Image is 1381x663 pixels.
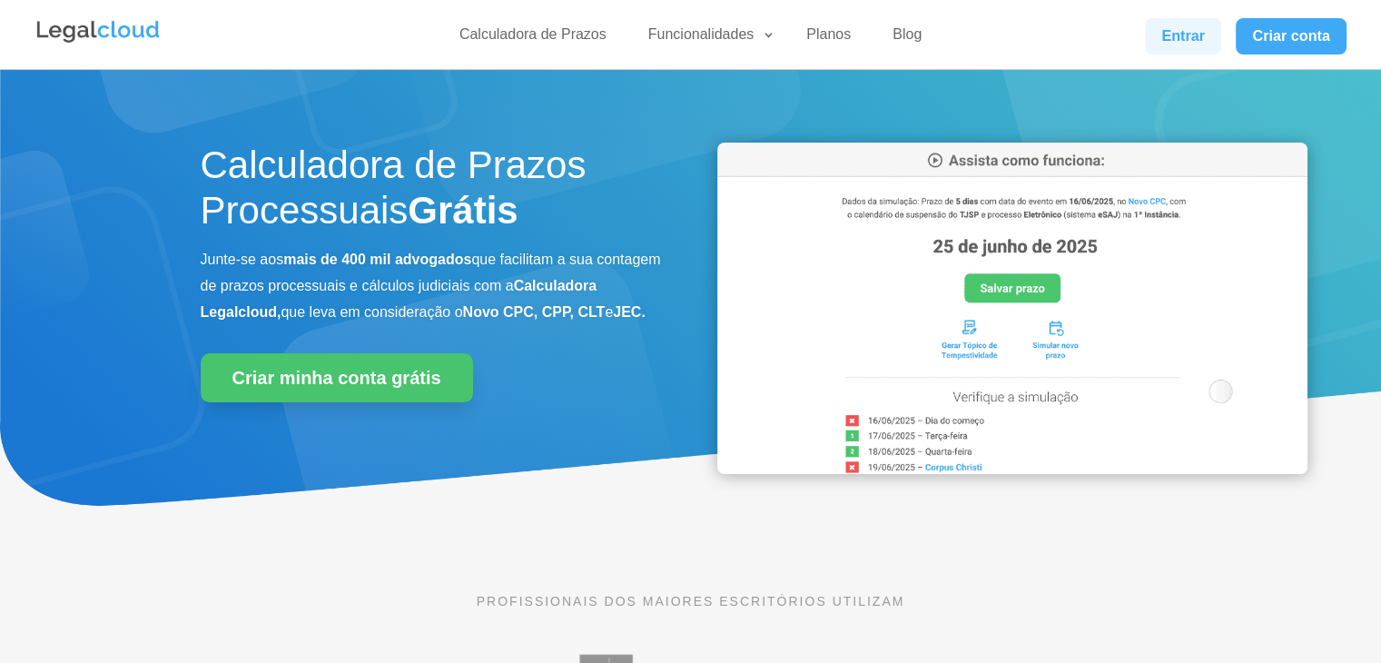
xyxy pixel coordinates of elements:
a: Calculadora de Prazos [449,25,617,52]
a: Criar conta [1236,18,1346,54]
b: mais de 400 mil advogados [283,252,471,267]
a: Criar minha conta grátis [201,353,473,402]
a: Entrar [1145,18,1221,54]
strong: Grátis [408,189,518,232]
img: Legalcloud Logo [35,18,162,45]
b: Novo CPC, CPP, CLT [463,304,606,320]
h1: Calculadora de Prazos Processuais [201,143,664,243]
b: JEC. [613,304,646,320]
a: Calculadora de Prazos Processuais da Legalcloud [717,461,1307,477]
b: Calculadora Legalcloud, [201,278,597,320]
a: Logo da Legalcloud [35,33,162,48]
a: Funcionalidades [637,25,776,52]
img: Calculadora de Prazos Processuais da Legalcloud [717,143,1307,474]
a: Blog [882,25,932,52]
p: PROFISSIONAIS DOS MAIORES ESCRITÓRIOS UTILIZAM [201,591,1181,611]
p: Junte-se aos que facilitam a sua contagem de prazos processuais e cálculos judiciais com a que le... [201,247,664,325]
a: Planos [795,25,862,52]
